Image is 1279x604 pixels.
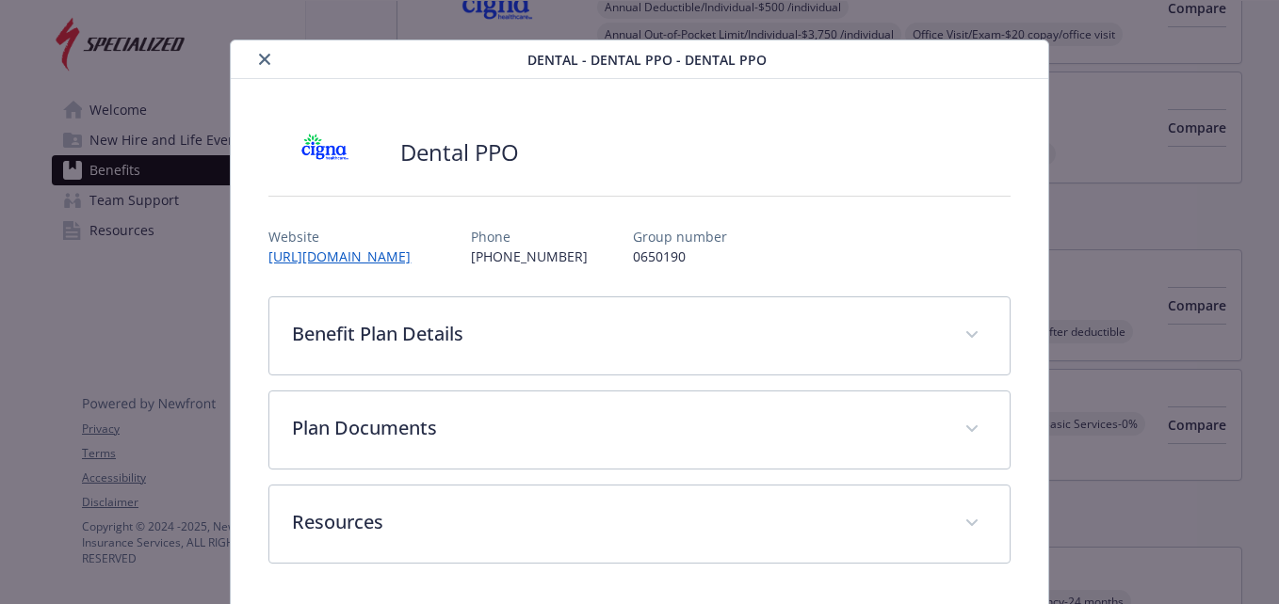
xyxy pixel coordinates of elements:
[268,227,426,246] p: Website
[292,414,941,442] p: Plan Documents
[292,508,941,536] p: Resources
[400,136,519,168] h2: Dental PPO
[471,246,588,266] p: [PHONE_NUMBER]
[253,48,276,71] button: close
[633,227,727,246] p: Group number
[633,246,727,266] p: 0650190
[292,320,941,348] p: Benefit Plan Details
[269,391,1009,469] div: Plan Documents
[269,485,1009,563] div: Resources
[268,124,381,181] img: CIGNA
[268,247,426,265] a: [URL][DOMAIN_NAME]
[527,50,767,70] span: Dental - Dental PPO - Dental PPO
[269,297,1009,374] div: Benefit Plan Details
[471,227,588,246] p: Phone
